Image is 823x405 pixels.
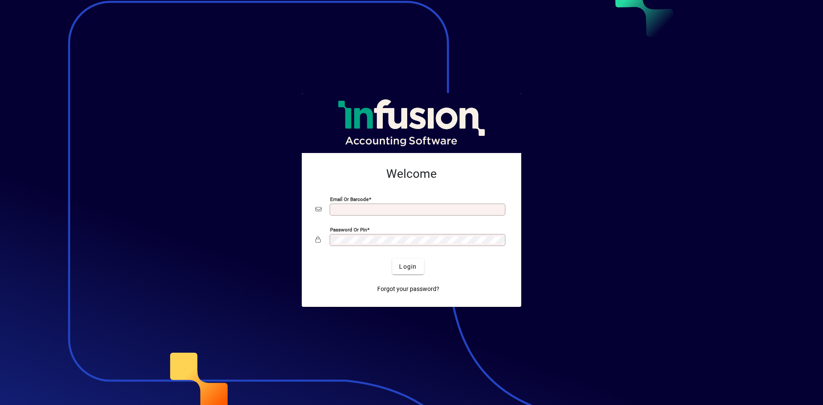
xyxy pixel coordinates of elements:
[374,281,443,297] a: Forgot your password?
[315,167,508,181] h2: Welcome
[330,196,369,202] mat-label: Email or Barcode
[399,262,417,271] span: Login
[392,259,424,274] button: Login
[377,285,439,294] span: Forgot your password?
[330,227,367,233] mat-label: Password or Pin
